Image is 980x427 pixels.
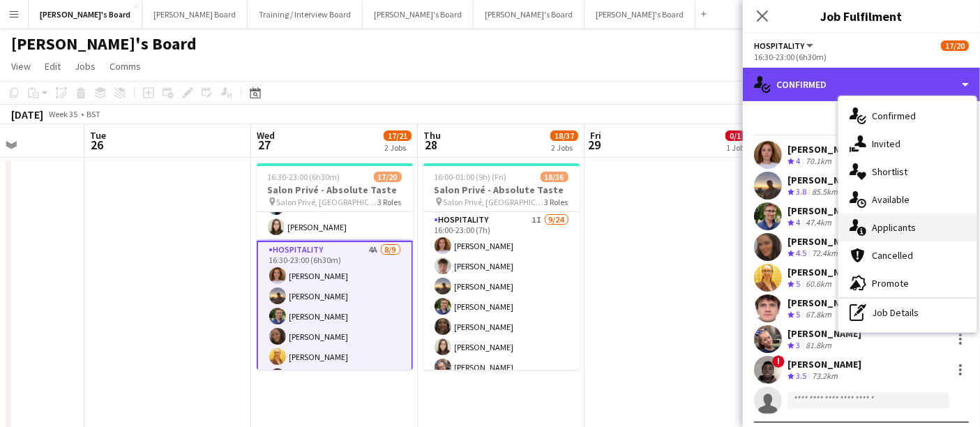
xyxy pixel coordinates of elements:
[838,241,977,269] div: Cancelled
[69,57,101,75] a: Jobs
[545,197,568,207] span: 3 Roles
[423,129,441,142] span: Thu
[104,57,146,75] a: Comms
[787,174,861,186] div: [PERSON_NAME]
[45,60,61,73] span: Edit
[11,107,43,121] div: [DATE]
[88,137,106,153] span: 26
[754,40,804,51] span: Hospitality
[110,60,141,73] span: Comms
[787,143,861,156] div: [PERSON_NAME]
[423,163,580,370] app-job-card: 16:00-01:00 (9h) (Fri)18/36Salon Privé - Absolute Taste Salon Privé, [GEOGRAPHIC_DATA]3 RolesHosp...
[46,109,81,119] span: Week 35
[754,52,969,62] div: 16:30-23:00 (6h30m)
[803,309,834,321] div: 67.8km
[754,40,815,51] button: Hospitality
[743,68,980,101] div: Confirmed
[726,142,744,153] div: 1 Job
[803,217,834,229] div: 47.4km
[725,130,745,141] span: 0/1
[142,1,248,28] button: [PERSON_NAME] Board
[444,197,545,207] span: Salon Privé, [GEOGRAPHIC_DATA]
[384,142,411,153] div: 2 Jobs
[838,102,977,130] div: Confirmed
[838,130,977,158] div: Invited
[277,197,378,207] span: Salon Privé, [GEOGRAPHIC_DATA]
[257,129,275,142] span: Wed
[787,204,861,217] div: [PERSON_NAME]
[423,183,580,196] h3: Salon Privé - Absolute Taste
[796,248,806,258] span: 4.5
[257,183,413,196] h3: Salon Privé - Absolute Taste
[772,355,785,368] span: !
[743,7,980,25] h3: Job Fulfilment
[550,130,578,141] span: 18/37
[268,172,340,182] span: 16:30-23:00 (6h30m)
[541,172,568,182] span: 18/36
[474,1,585,28] button: [PERSON_NAME]'s Board
[941,40,969,51] span: 17/20
[809,370,840,382] div: 73.2km
[585,1,695,28] button: [PERSON_NAME]'s Board
[838,213,977,241] div: Applicants
[796,309,800,320] span: 5
[787,297,861,309] div: [PERSON_NAME]
[421,137,441,153] span: 28
[796,217,800,227] span: 4
[255,137,275,153] span: 27
[787,358,861,370] div: [PERSON_NAME]
[796,340,800,350] span: 3
[378,197,402,207] span: 3 Roles
[257,163,413,370] app-job-card: 16:30-23:00 (6h30m)17/20Salon Privé - Absolute Taste Salon Privé, [GEOGRAPHIC_DATA]3 Roles[PERSON...
[6,57,36,75] a: View
[803,156,834,167] div: 70.1km
[39,57,66,75] a: Edit
[75,60,96,73] span: Jobs
[803,278,834,290] div: 60.6km
[551,142,578,153] div: 2 Jobs
[796,156,800,166] span: 4
[86,109,100,119] div: BST
[809,248,840,260] div: 72.4km
[838,158,977,186] div: Shortlist
[796,278,800,289] span: 5
[90,129,106,142] span: Tue
[796,370,806,381] span: 3.5
[590,129,601,142] span: Fri
[11,60,31,73] span: View
[435,172,507,182] span: 16:00-01:00 (9h) (Fri)
[384,130,412,141] span: 17/21
[796,186,806,197] span: 3.8
[787,235,861,248] div: [PERSON_NAME]
[363,1,474,28] button: [PERSON_NAME]'s Board
[29,1,142,28] button: [PERSON_NAME]'s Board
[803,340,834,352] div: 81.8km
[838,299,977,327] div: Job Details
[787,327,861,340] div: [PERSON_NAME]
[838,186,977,213] div: Available
[248,1,363,28] button: Training / Interview Board
[11,33,197,54] h1: [PERSON_NAME]'s Board
[588,137,601,153] span: 29
[787,266,861,278] div: [PERSON_NAME]
[838,269,977,297] div: Promote
[809,186,840,198] div: 85.5km
[374,172,402,182] span: 17/20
